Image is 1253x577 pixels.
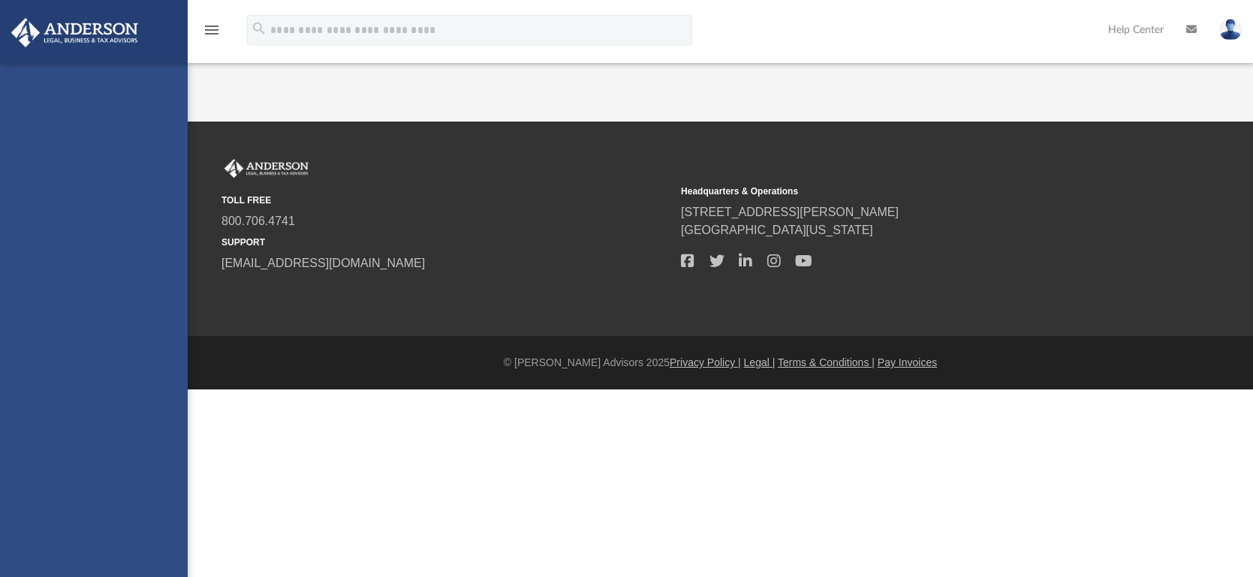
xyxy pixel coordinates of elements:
a: [STREET_ADDRESS][PERSON_NAME] [681,206,899,218]
a: Legal | [744,356,776,368]
i: search [251,20,267,37]
i: menu [203,21,221,39]
img: Anderson Advisors Platinum Portal [221,159,312,179]
a: [EMAIL_ADDRESS][DOMAIN_NAME] [221,257,425,269]
small: TOLL FREE [221,194,670,207]
small: SUPPORT [221,236,670,249]
a: Privacy Policy | [670,356,741,368]
img: Anderson Advisors Platinum Portal [7,18,143,47]
small: Headquarters & Operations [681,185,1130,198]
a: Pay Invoices [878,356,937,368]
a: 800.706.4741 [221,215,295,227]
img: User Pic [1219,19,1242,41]
a: menu [203,29,221,39]
a: [GEOGRAPHIC_DATA][US_STATE] [681,224,873,236]
a: Terms & Conditions | [778,356,875,368]
div: © [PERSON_NAME] Advisors 2025 [188,355,1253,371]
